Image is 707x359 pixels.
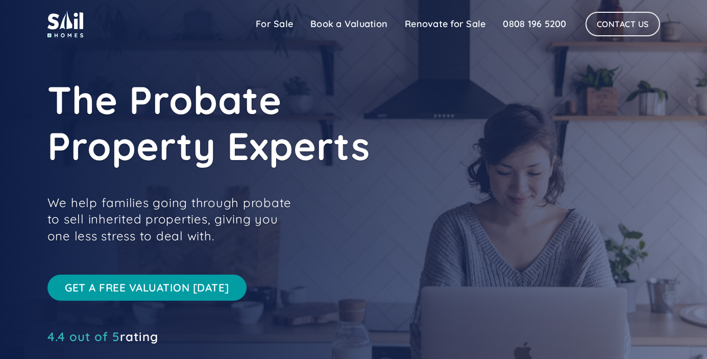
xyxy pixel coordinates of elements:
h1: The Probate Property Experts [47,77,507,169]
p: We help families going through probate to sell inherited properties, giving you one less stress t... [47,194,303,244]
a: Renovate for Sale [396,14,494,34]
a: Get a free valuation [DATE] [47,275,247,301]
span: 4.4 out of 5 [47,329,120,344]
div: rating [47,331,158,342]
a: For Sale [247,14,302,34]
a: Contact Us [586,12,660,36]
a: Book a Valuation [302,14,396,34]
iframe: Customer reviews powered by Trustpilot [47,347,201,359]
a: 0808 196 5200 [494,14,575,34]
img: sail home logo [47,10,83,37]
a: 4.4 out of 5rating [47,331,158,342]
